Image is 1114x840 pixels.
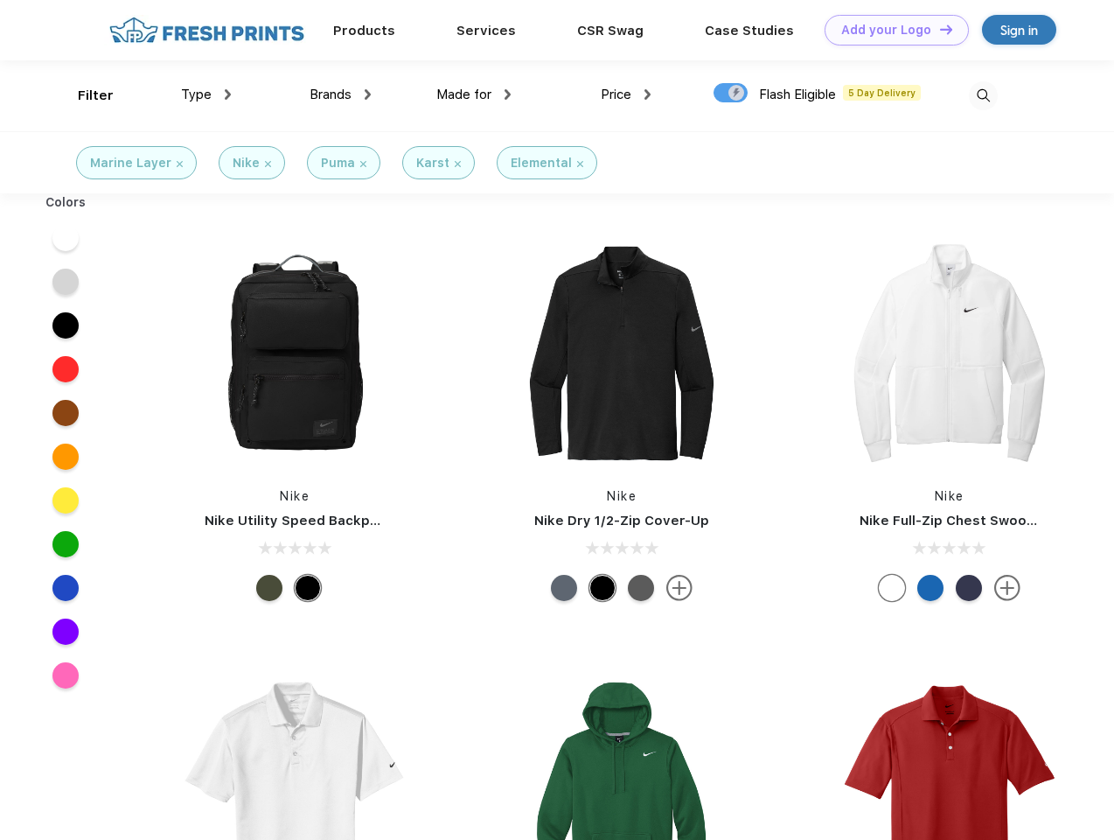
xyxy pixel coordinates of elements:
div: Filter [78,86,114,106]
div: White [879,575,905,601]
span: Type [181,87,212,102]
div: Marine Layer [90,154,171,172]
a: Nike Utility Speed Backpack [205,513,393,528]
a: Nike [607,489,637,503]
span: Brands [310,87,352,102]
div: Black [295,575,321,601]
a: CSR Swag [577,23,644,38]
span: Made for [436,87,491,102]
div: Nike [233,154,260,172]
img: DT [940,24,952,34]
div: Black [589,575,616,601]
div: Sign in [1000,20,1038,40]
img: func=resize&h=266 [505,237,738,470]
div: Puma [321,154,355,172]
div: Elemental [511,154,572,172]
img: dropdown.png [644,89,651,100]
a: Nike Dry 1/2-Zip Cover-Up [534,513,709,528]
span: 5 Day Delivery [843,85,921,101]
img: func=resize&h=266 [833,237,1066,470]
img: filter_cancel.svg [360,161,366,167]
img: dropdown.png [225,89,231,100]
span: Price [601,87,631,102]
div: Midnight Navy [956,575,982,601]
div: Black Heather [628,575,654,601]
img: func=resize&h=266 [178,237,411,470]
div: Navy Heather [551,575,577,601]
img: dropdown.png [505,89,511,100]
a: Sign in [982,15,1056,45]
div: Colors [32,193,100,212]
div: Royal [917,575,943,601]
a: Nike Full-Zip Chest Swoosh Jacket [860,513,1092,528]
span: Flash Eligible [759,87,836,102]
div: Add your Logo [841,23,931,38]
div: Karst [416,154,449,172]
img: filter_cancel.svg [455,161,461,167]
img: filter_cancel.svg [177,161,183,167]
img: filter_cancel.svg [265,161,271,167]
img: more.svg [666,575,693,601]
a: Nike [280,489,310,503]
img: dropdown.png [365,89,371,100]
a: Nike [935,489,964,503]
img: desktop_search.svg [969,81,998,110]
img: more.svg [994,575,1020,601]
div: Cargo Khaki [256,575,282,601]
a: Products [333,23,395,38]
img: filter_cancel.svg [577,161,583,167]
a: Services [456,23,516,38]
img: fo%20logo%202.webp [104,15,310,45]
